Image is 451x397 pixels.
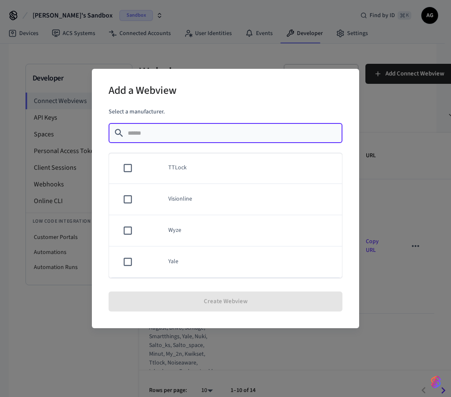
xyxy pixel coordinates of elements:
h2: Add a Webview [109,79,177,104]
td: Yale [158,246,342,278]
td: Wyze [158,215,342,246]
td: Visionline [158,184,342,215]
img: SeamLogoGradient.69752ec5.svg [431,375,441,389]
td: TTLock [158,153,342,184]
p: Select a manufacturer. [109,108,342,116]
